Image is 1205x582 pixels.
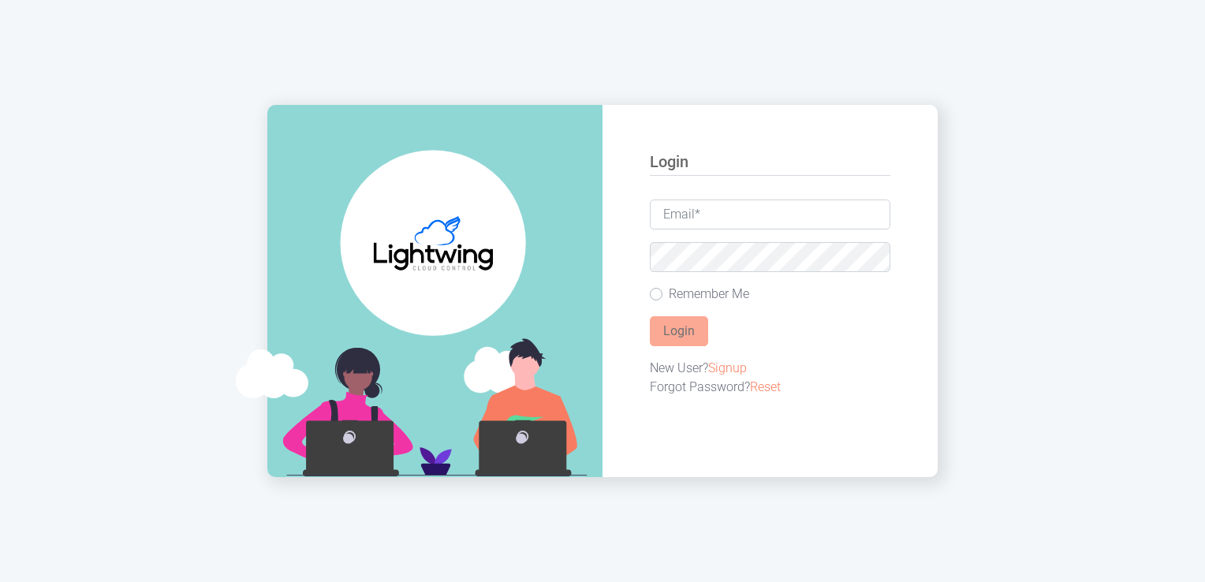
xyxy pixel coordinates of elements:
[650,378,890,397] div: Forgot Password?
[650,316,708,346] button: Login
[650,152,890,176] h5: Login
[650,200,890,229] input: Email*
[650,359,890,378] div: New User?
[669,285,749,304] label: Remember Me
[708,360,747,375] a: Signup
[750,379,781,394] a: Reset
